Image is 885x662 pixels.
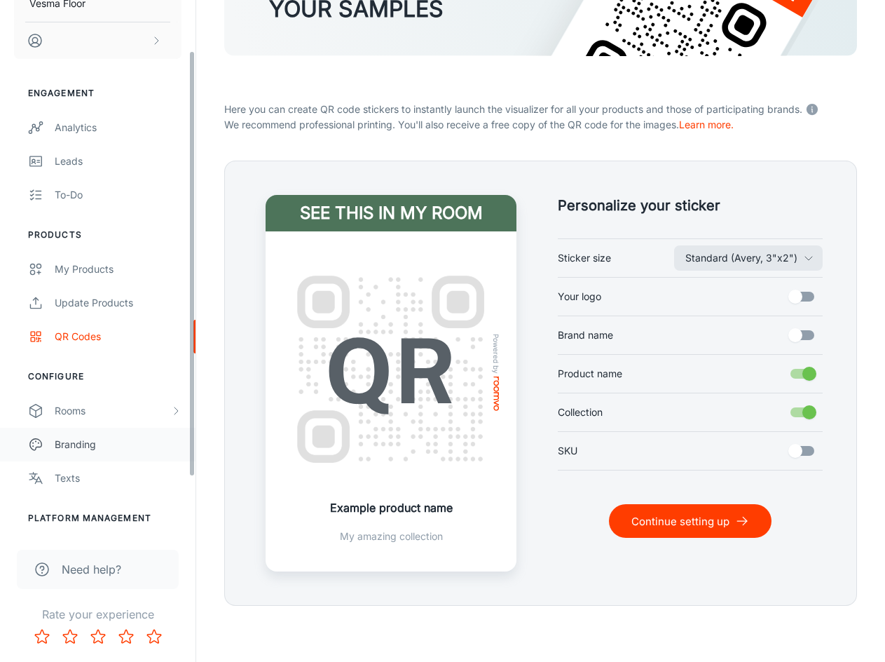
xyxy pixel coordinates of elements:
div: My Products [55,262,181,277]
span: Sticker size [558,250,611,266]
font: My amazing collection [340,530,443,542]
img: roomvo [494,376,500,410]
font: Your logo [558,290,601,302]
font: Continue setting up [631,515,729,528]
a: Learn more. [679,119,734,130]
font: Here you can create QR code stickers to instantly launch the visualizer for all your products and... [224,103,802,115]
button: Rate 3 star [84,623,112,651]
button: Sticker size [674,245,823,271]
img: QR Code Example [282,261,500,478]
div: Update Products [55,295,181,311]
font: SKU [558,445,577,457]
h4: See this in my room [266,195,516,231]
div: QR Codes [55,329,181,344]
font: Leads [55,155,83,167]
div: Analytics [55,120,181,135]
font: Example product name [330,501,453,515]
div: Branding [55,437,181,452]
font: Collection [558,406,603,418]
font: Product name [558,367,622,379]
button: Continue setting up [609,504,771,538]
button: Rate 1 star [28,623,56,651]
div: To-do [55,187,181,203]
font: Personalize your sticker [558,197,720,214]
div: Texts [55,471,181,486]
button: Rate 2 star [56,623,84,651]
span: Powered by [490,333,504,373]
font: Engagement [28,88,95,98]
font: Need help? [62,562,121,576]
font: Rate your experience [42,607,154,621]
font: Brand name [558,329,613,341]
font: We recommend professional printing. You'll also receive a free copy of the QR code for the images. [224,119,679,130]
div: Rooms [55,403,170,419]
button: Rate 4 star [112,623,140,651]
button: Rate 5 star [140,623,168,651]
